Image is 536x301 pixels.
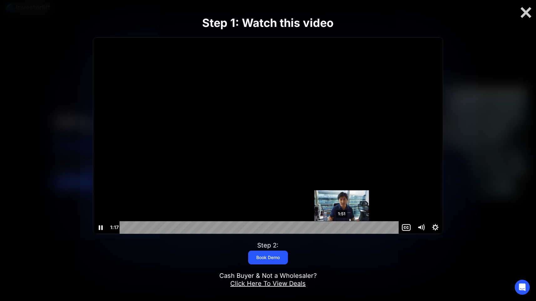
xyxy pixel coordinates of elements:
[248,251,288,264] a: Book Demo
[257,242,278,249] div: Step 2:
[219,272,317,288] div: Cash Buyer & Not a Wholesaler?
[399,221,414,234] button: Show captions menu
[515,280,530,295] div: Open Intercom Messenger
[202,16,334,30] strong: Step 1: Watch this video
[414,221,428,234] button: Mute
[230,280,306,287] a: Click Here To View Deals
[428,221,443,234] button: Show settings menu
[125,221,395,234] div: Playbar
[93,221,108,234] button: Pause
